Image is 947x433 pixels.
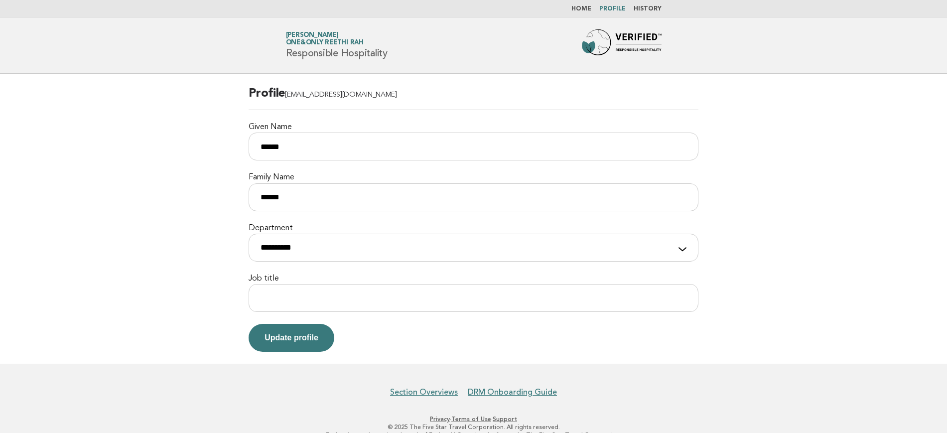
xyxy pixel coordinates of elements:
[582,29,662,61] img: Forbes Travel Guide
[249,172,698,183] label: Family Name
[249,324,334,352] button: Update profile
[286,32,364,46] a: [PERSON_NAME]One&Only Reethi Rah
[249,274,698,284] label: Job title
[390,387,458,397] a: Section Overviews
[249,86,698,110] h2: Profile
[169,415,779,423] p: · ·
[571,6,591,12] a: Home
[599,6,626,12] a: Profile
[430,416,450,423] a: Privacy
[493,416,517,423] a: Support
[285,91,397,99] span: [EMAIL_ADDRESS][DOMAIN_NAME]
[249,122,698,133] label: Given Name
[286,32,388,58] h1: Responsible Hospitality
[169,423,779,431] p: © 2025 The Five Star Travel Corporation. All rights reserved.
[468,387,557,397] a: DRM Onboarding Guide
[286,40,364,46] span: One&Only Reethi Rah
[249,223,698,234] label: Department
[634,6,662,12] a: History
[451,416,491,423] a: Terms of Use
